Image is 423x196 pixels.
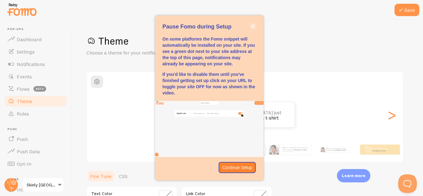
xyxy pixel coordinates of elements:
[155,15,264,180] div: Pause Fomo during Setup
[17,111,29,117] span: Rules
[17,73,32,80] span: Events
[337,169,370,182] div: Learn more
[4,107,68,120] a: Rules
[283,151,308,152] small: about 4 minutes ago
[17,36,41,42] span: Dashboard
[250,23,256,29] button: close,
[7,2,37,17] img: fomo-relay-logo-orange.svg
[163,23,256,31] p: Pause Fomo during Setup
[163,36,256,67] p: On some platforms the Fomo snippet will automatically be installed on your site. If you see a gre...
[222,164,252,171] p: Continue Setup
[7,27,68,31] span: Pop-ups
[17,161,31,167] span: Opt-In
[163,71,256,96] p: If you'd like to disable them until you've finished getting set up click on your URL to toggle yo...
[335,149,346,151] a: Metallica t-shirt
[17,49,35,55] span: Settings
[22,177,64,192] a: Skinly [GEOGRAPHIC_DATA]
[86,170,115,182] a: Fine Tune
[219,162,256,173] button: Continue Setup
[33,86,46,92] span: beta
[4,58,68,70] a: Notifications
[4,158,68,170] a: Opt-In
[17,86,30,92] span: Flows
[4,145,68,158] a: Push Data
[294,148,307,151] a: Metallica t-shirt
[4,46,68,58] a: Settings
[17,148,40,155] span: Push Data
[86,35,408,47] h1: Theme
[4,133,68,145] a: Push
[365,152,389,153] small: about 4 minutes ago
[4,70,68,83] a: Events
[326,148,328,150] strong: Mi
[17,61,45,67] span: Notifications
[4,33,68,46] a: Dashboard
[7,127,68,131] span: Push
[269,145,279,155] img: Fomo
[365,146,390,153] p: from [GEOGRAPHIC_DATA] just bought a
[388,93,395,137] div: Next slide
[365,146,367,148] strong: Mi
[342,173,365,179] p: Learn more
[17,98,32,104] span: Theme
[17,136,28,142] span: Push
[373,150,386,152] a: Metallica t-shirt
[87,76,403,85] h2: Classic
[398,174,417,193] iframe: Help Scout Beacon - Open
[326,147,347,152] p: from [GEOGRAPHIC_DATA] just bought a
[4,83,68,95] a: Flows beta
[320,147,325,152] img: Fomo
[283,146,285,149] strong: Mi
[86,49,235,56] p: Choose a theme for your notifications
[283,147,309,152] p: from [GEOGRAPHIC_DATA] just bought a
[115,170,131,182] a: CSS
[4,95,68,107] a: Theme
[27,181,56,189] span: Skinly [GEOGRAPHIC_DATA]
